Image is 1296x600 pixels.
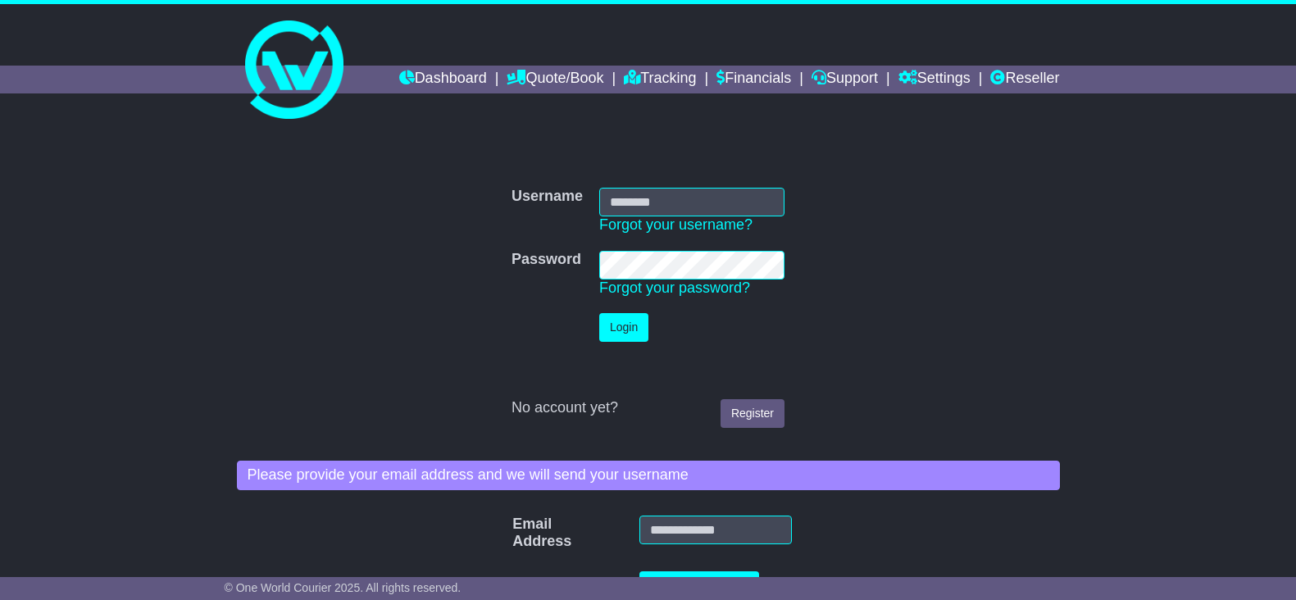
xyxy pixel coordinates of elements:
a: Financials [716,66,791,93]
button: Recover Username [639,571,760,600]
div: Please provide your email address and we will send your username [237,461,1060,490]
a: Quote/Book [507,66,603,93]
a: Forgot your username? [599,216,753,233]
a: Forgot your password? [599,280,750,296]
a: Support [812,66,878,93]
label: Password [512,251,581,269]
button: Login [599,313,648,342]
a: Reseller [990,66,1059,93]
label: Username [512,188,583,206]
div: No account yet? [512,399,784,417]
a: Settings [898,66,971,93]
label: Email Address [504,516,534,551]
a: Dashboard [399,66,487,93]
span: © One World Courier 2025. All rights reserved. [225,581,462,594]
a: Register [721,399,784,428]
a: Tracking [624,66,696,93]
